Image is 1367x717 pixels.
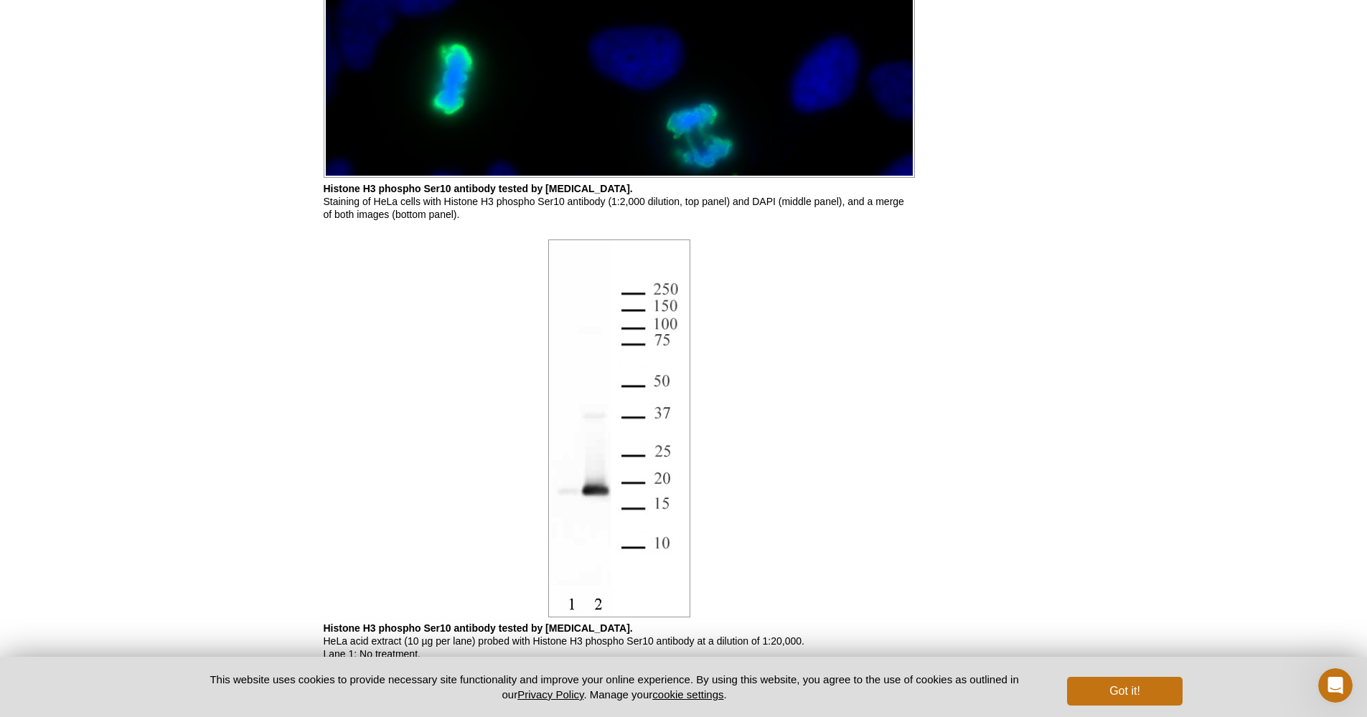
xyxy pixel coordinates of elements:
[1067,677,1182,706] button: Got it!
[324,622,915,673] p: HeLa acid extract (10 µg per lane) probed with Histone H3 phospho Ser10 antibody at a dilution of...
[324,182,915,221] p: Staining of HeLa cells with Histone H3 phospho Ser10 antibody (1:2,000 dilution, top panel) and D...
[1318,668,1353,703] iframe: Intercom live chat
[548,239,690,617] img: Histone H3S10ph antibody (pAb) tested by Western blot.
[652,688,723,701] button: cookie settings
[324,622,633,634] b: Histone H3 phospho Ser10 antibody tested by [MEDICAL_DATA].
[324,183,633,194] b: Histone H3 phospho Ser10 antibody tested by [MEDICAL_DATA].
[185,672,1044,702] p: This website uses cookies to provide necessary site functionality and improve your online experie...
[517,688,583,701] a: Privacy Policy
